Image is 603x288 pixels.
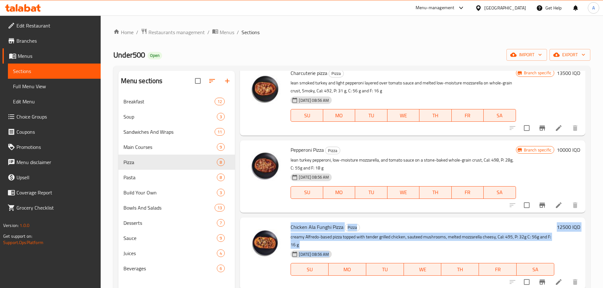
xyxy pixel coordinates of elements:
button: TU [355,109,387,122]
a: Menu disclaimer [3,155,101,170]
span: Main Courses [123,143,217,151]
span: Sections [13,67,96,75]
span: WE [390,188,417,197]
div: Pizza [345,224,360,231]
span: FR [454,111,481,120]
h6: 12500 IQD [557,223,580,231]
a: Home [113,28,134,36]
span: [DATE] 08:56 AM [296,174,331,180]
a: Edit Menu [8,94,101,109]
div: Sauce [123,234,217,242]
a: Support.OpsPlatform [3,238,43,247]
span: WE [390,111,417,120]
div: Breakfast12 [118,94,235,109]
div: items [217,174,225,181]
div: Menu-management [416,4,455,12]
button: Branch-specific-item [535,198,550,213]
a: Menus [212,28,234,36]
a: Grocery Checklist [3,200,101,215]
span: Choice Groups [16,113,96,120]
button: import [506,49,547,61]
span: import [512,51,542,59]
span: Beverages [123,265,217,272]
button: TU [355,186,387,199]
span: Bowls And Salads [123,204,215,211]
div: items [217,158,225,166]
button: SU [291,186,323,199]
div: items [217,234,225,242]
span: Coverage Report [16,189,96,196]
a: Edit menu item [555,124,562,132]
span: Branch specific [521,147,554,153]
a: Full Menu View [8,79,101,94]
div: Sandwiches And Wraps11 [118,124,235,139]
span: 9 [217,144,224,150]
div: Pizza [329,70,344,77]
span: 11 [215,129,224,135]
span: TH [444,265,476,274]
a: Restaurants management [141,28,205,36]
div: Sandwiches And Wraps [123,128,215,136]
a: Coupons [3,124,101,139]
span: 3 [217,114,224,120]
span: Menu disclaimer [16,158,96,166]
span: SU [293,265,326,274]
span: Pizza [329,70,343,77]
span: Edit Restaurant [16,22,96,29]
span: 9 [217,235,224,241]
span: FR [481,265,514,274]
span: Sections [242,28,260,36]
div: Main Courses9 [118,139,235,155]
button: delete [568,120,583,136]
h6: 10000 IQD [557,145,580,154]
button: SA [484,186,516,199]
a: Edit menu item [555,278,562,286]
span: Pasta [123,174,217,181]
span: MO [326,111,353,120]
span: SU [293,111,320,120]
img: Pepperoni Pizza [245,145,286,186]
a: Coverage Report [3,185,101,200]
div: Soup [123,113,217,120]
div: items [217,189,225,196]
span: Desserts [123,219,217,227]
button: Add section [220,73,235,89]
li: / [237,28,239,36]
span: Promotions [16,143,96,151]
span: WE [406,265,439,274]
span: Charcuterie pizza [291,68,327,78]
button: SA [517,263,554,276]
div: items [217,113,225,120]
button: WE [404,263,442,276]
button: TH [419,186,452,199]
span: Open [148,53,162,58]
span: Chicken Ala Funghi Pizza [291,222,343,232]
button: TH [441,263,479,276]
nav: Menu sections [118,91,235,279]
span: Select to update [520,121,533,135]
span: Pizza [325,147,340,154]
span: 4 [217,250,224,256]
div: items [217,219,225,227]
span: Full Menu View [13,83,96,90]
div: items [217,249,225,257]
span: Get support on: [3,232,32,240]
div: items [217,143,225,151]
div: Juices [123,249,217,257]
div: items [215,98,225,105]
span: Upsell [16,174,96,181]
div: Open [148,52,162,59]
h6: 13500 IQD [557,69,580,77]
span: TU [358,111,385,120]
a: Menus [3,48,101,64]
span: SA [519,265,552,274]
div: Juices4 [118,246,235,261]
button: WE [387,186,420,199]
button: MO [329,263,366,276]
button: SU [291,109,323,122]
span: Pepperoni Pizza [291,145,324,155]
span: Coupons [16,128,96,136]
